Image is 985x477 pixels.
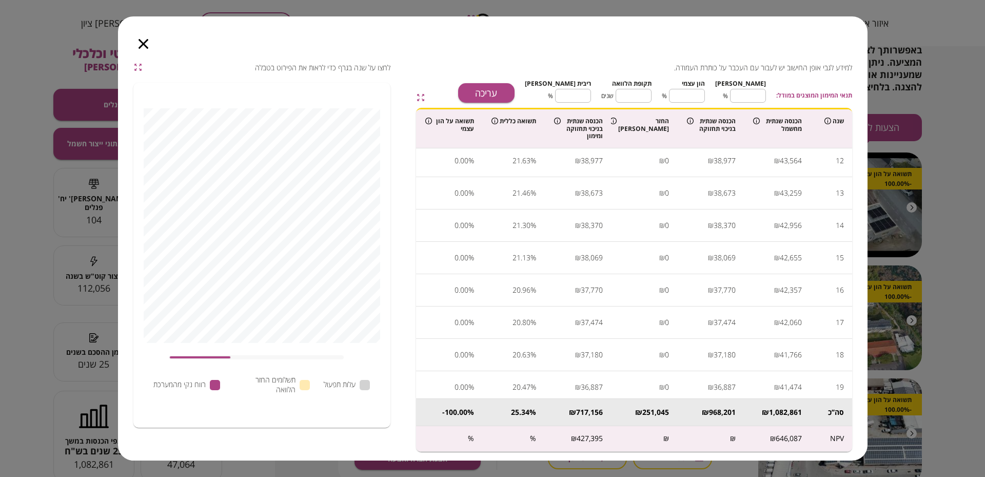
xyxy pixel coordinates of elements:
[665,185,669,201] div: 0
[575,347,581,362] div: ₪
[714,185,736,201] div: 38,673
[513,185,530,201] div: 21.46
[708,315,714,330] div: ₪
[529,407,536,417] div: %
[774,282,780,298] div: ₪
[513,315,530,330] div: 20.80
[581,379,603,395] div: 36,887
[774,315,780,330] div: ₪
[468,185,474,201] div: %
[530,379,536,395] div: %
[530,185,536,201] div: %
[830,434,844,443] div: NPV
[455,218,468,233] div: 0.00
[455,379,468,395] div: 0.00
[467,407,474,417] div: %
[723,91,728,101] span: %
[708,153,714,168] div: ₪
[530,250,536,265] div: %
[708,185,714,201] div: ₪
[468,250,474,265] div: %
[836,315,844,330] div: 17
[525,79,591,88] span: ריבית [PERSON_NAME]
[659,347,665,362] div: ₪
[659,379,665,395] div: ₪
[581,282,603,298] div: 37,770
[468,315,474,330] div: %
[577,434,603,443] div: 427,395
[702,407,709,417] div: ₪
[513,282,530,298] div: 20.96
[762,407,769,417] div: ₪
[468,379,474,395] div: %
[530,434,536,443] div: %
[455,282,468,298] div: 0.00
[425,118,474,132] div: תשואה על הון עצמי
[642,407,669,417] div: 251,045
[770,434,776,443] div: ₪
[530,347,536,362] div: %
[836,250,844,265] div: 15
[682,79,705,88] span: הון עצמי
[708,379,714,395] div: ₪
[438,63,852,73] span: למידע לגבי אופן החישוב יש לעבור עם העכבר על כותרת העמודה.
[709,407,736,417] div: 968,201
[708,282,714,298] div: ₪
[490,118,536,125] div: תשואה כללית
[455,185,468,201] div: 0.00
[780,250,802,265] div: 42,655
[836,347,844,362] div: 18
[780,347,802,362] div: 41,766
[513,153,530,168] div: 21.63
[575,282,581,298] div: ₪
[665,315,669,330] div: 0
[581,185,603,201] div: 38,673
[774,153,780,168] div: ₪
[581,153,603,168] div: 38,977
[153,380,206,390] span: רווח נקי מהמערכת
[714,379,736,395] div: 36,887
[836,218,844,233] div: 14
[442,407,467,417] div: -100.00
[581,218,603,233] div: 38,370
[468,347,474,362] div: %
[468,153,474,168] div: %
[836,153,844,168] div: 12
[780,379,802,395] div: 41,474
[548,91,553,101] span: %
[513,218,530,233] div: 21.30
[575,185,581,201] div: ₪
[575,218,581,233] div: ₪
[575,250,581,265] div: ₪
[576,407,603,417] div: 717,156
[774,379,780,395] div: ₪
[659,282,665,298] div: ₪
[146,63,390,73] span: לחצו על שנה בגרף כדי לראות את הפירוט בטבלה
[575,315,581,330] div: ₪
[687,118,736,132] div: הכנסה שנתית בניכוי תחזוקה
[581,315,603,330] div: 37,474
[780,282,802,298] div: 42,357
[836,379,844,395] div: 19
[715,79,766,88] span: [PERSON_NAME]
[836,282,844,298] div: 16
[530,282,536,298] div: %
[662,91,667,101] span: %
[730,434,736,443] div: ₪
[659,153,665,168] div: ₪
[708,250,714,265] div: ₪
[530,153,536,168] div: %
[455,250,468,265] div: 0.00
[776,434,802,443] div: 646,087
[468,218,474,233] div: %
[455,347,468,362] div: 0.00
[714,250,736,265] div: 38,069
[818,407,844,417] div: סה’’כ
[581,250,603,265] div: 38,069
[714,315,736,330] div: 37,474
[663,434,669,443] div: ₪
[665,379,669,395] div: 0
[575,379,581,395] div: ₪
[324,380,356,390] span: עלות תפעול
[776,90,852,100] span: תנאי המימון המוצגים במודל:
